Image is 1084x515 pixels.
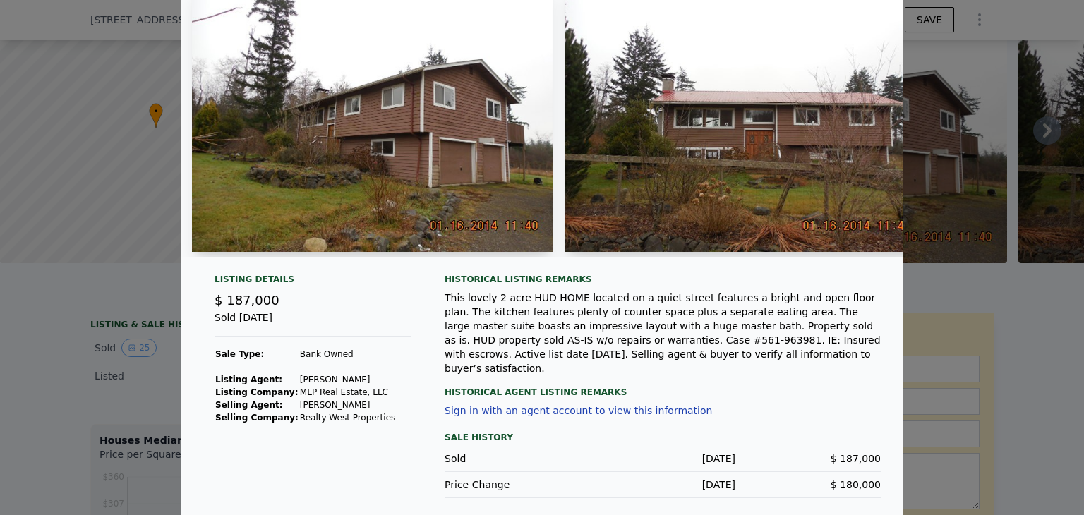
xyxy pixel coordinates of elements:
[299,373,396,386] td: [PERSON_NAME]
[445,375,881,398] div: Historical Agent Listing Remarks
[445,274,881,285] div: Historical Listing remarks
[215,400,283,410] strong: Selling Agent:
[445,478,590,492] div: Price Change
[299,348,396,360] td: Bank Owned
[831,479,881,490] span: $ 180,000
[215,413,299,423] strong: Selling Company:
[299,411,396,424] td: Realty West Properties
[215,375,282,384] strong: Listing Agent:
[831,453,881,464] span: $ 187,000
[215,349,264,359] strong: Sale Type:
[215,310,411,337] div: Sold [DATE]
[590,452,735,466] div: [DATE]
[445,291,881,375] div: This lovely 2 acre HUD HOME located on a quiet street features a bright and open floor plan. The ...
[299,386,396,399] td: MLP Real Estate, LLC
[590,478,735,492] div: [DATE]
[299,399,396,411] td: [PERSON_NAME]
[215,274,411,291] div: Listing Details
[445,405,712,416] button: Sign in with an agent account to view this information
[215,387,298,397] strong: Listing Company:
[215,293,279,308] span: $ 187,000
[445,452,590,466] div: Sold
[445,429,881,446] div: Sale History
